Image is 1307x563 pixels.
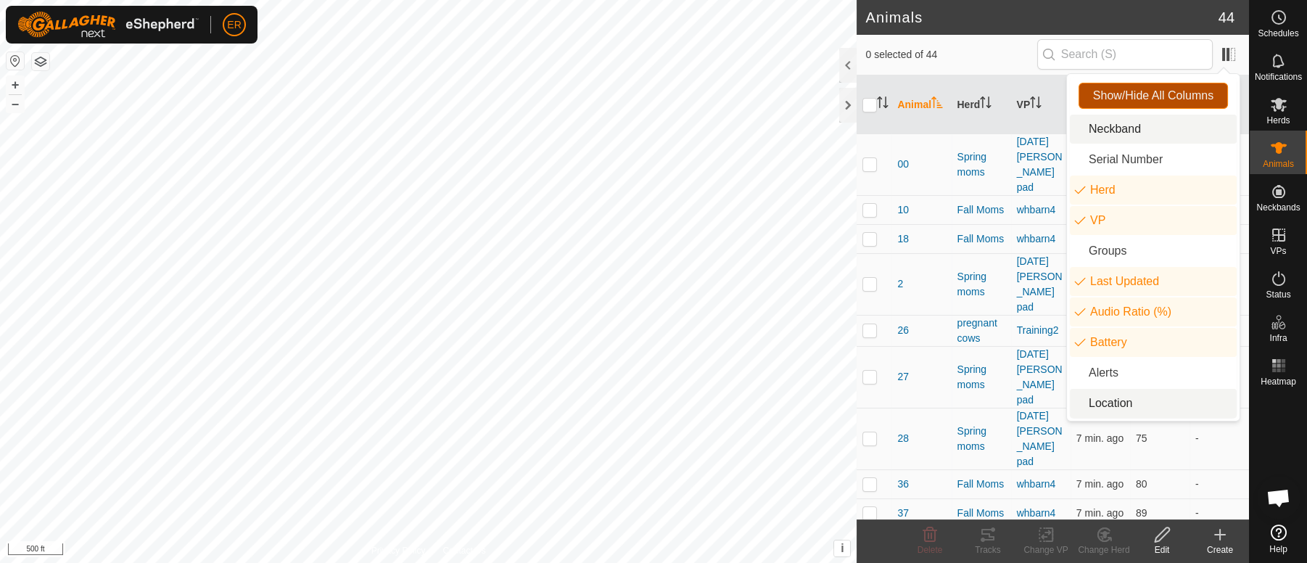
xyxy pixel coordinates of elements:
[931,99,943,110] p-sorticon: Activate to sort
[957,149,1005,180] div: Spring moms
[877,99,888,110] p-sorticon: Activate to sort
[1070,328,1237,357] li: neckband.label.battery
[1133,543,1191,556] div: Edit
[957,316,1005,346] div: pregnant cows
[227,17,241,33] span: ER
[834,541,850,556] button: i
[1017,204,1056,215] a: whbarn4
[1017,410,1063,467] a: [DATE] [PERSON_NAME] pad
[1190,408,1249,469] td: -
[1070,297,1237,326] li: enum.columnList.audioRatio
[1017,136,1063,193] a: [DATE] [PERSON_NAME] pad
[1263,160,1294,168] span: Animals
[1266,116,1290,125] span: Herds
[891,75,951,134] th: Animal
[1075,543,1133,556] div: Change Herd
[1261,377,1296,386] span: Heatmap
[918,545,943,555] span: Delete
[1076,507,1123,519] span: Sep 14, 2025, 12:35 PM
[897,276,903,292] span: 2
[1258,29,1298,38] span: Schedules
[1011,75,1071,134] th: VP
[1017,233,1056,244] a: whbarn4
[1017,324,1059,336] a: Training2
[1266,290,1290,299] span: Status
[1070,358,1237,387] li: animal.label.alerts
[1136,478,1147,490] span: 80
[1269,334,1287,342] span: Infra
[442,544,485,557] a: Contact Us
[841,542,844,554] span: i
[865,9,1218,26] h2: Animals
[1017,255,1063,313] a: [DATE] [PERSON_NAME] pad
[1079,83,1228,109] button: Show/Hide All Columns
[17,12,199,38] img: Gallagher Logo
[897,202,909,218] span: 10
[897,323,909,338] span: 26
[1070,206,1237,235] li: vp.label.vp
[1076,432,1123,444] span: Sep 14, 2025, 12:35 PM
[1070,267,1237,296] li: enum.columnList.lastUpdated
[1070,145,1237,174] li: neckband.label.serialNumber
[957,202,1005,218] div: Fall Moms
[1219,7,1234,28] span: 44
[957,362,1005,393] div: Spring moms
[1037,39,1213,70] input: Search (S)
[371,544,426,557] a: Privacy Policy
[957,506,1005,521] div: Fall Moms
[957,231,1005,247] div: Fall Moms
[1017,507,1056,519] a: whbarn4
[1255,73,1302,81] span: Notifications
[957,269,1005,300] div: Spring moms
[1136,507,1147,519] span: 89
[1191,543,1249,556] div: Create
[1076,478,1123,490] span: Sep 14, 2025, 12:35 PM
[1190,469,1249,498] td: -
[1017,348,1063,406] a: [DATE] [PERSON_NAME] pad
[7,95,24,112] button: –
[1070,176,1237,205] li: mob.label.mob
[1030,99,1042,110] p-sorticon: Activate to sort
[865,47,1036,62] span: 0 selected of 44
[1017,543,1075,556] div: Change VP
[1250,519,1307,559] a: Help
[1070,237,1237,266] li: common.btn.groups
[1256,203,1300,212] span: Neckbands
[897,369,909,385] span: 27
[1070,115,1237,144] li: neckband.label.title
[1017,478,1056,490] a: whbarn4
[7,76,24,94] button: +
[1093,89,1213,102] span: Show/Hide All Columns
[952,75,1011,134] th: Herd
[980,99,991,110] p-sorticon: Activate to sort
[897,231,909,247] span: 18
[1270,247,1286,255] span: VPs
[1190,498,1249,527] td: -
[897,506,909,521] span: 37
[7,52,24,70] button: Reset Map
[897,431,909,446] span: 28
[1136,432,1147,444] span: 75
[897,477,909,492] span: 36
[1257,476,1300,519] div: Open chat
[897,157,909,172] span: 00
[957,424,1005,454] div: Spring moms
[32,53,49,70] button: Map Layers
[1269,545,1287,554] span: Help
[1070,389,1237,418] li: common.label.location
[957,477,1005,492] div: Fall Moms
[959,543,1017,556] div: Tracks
